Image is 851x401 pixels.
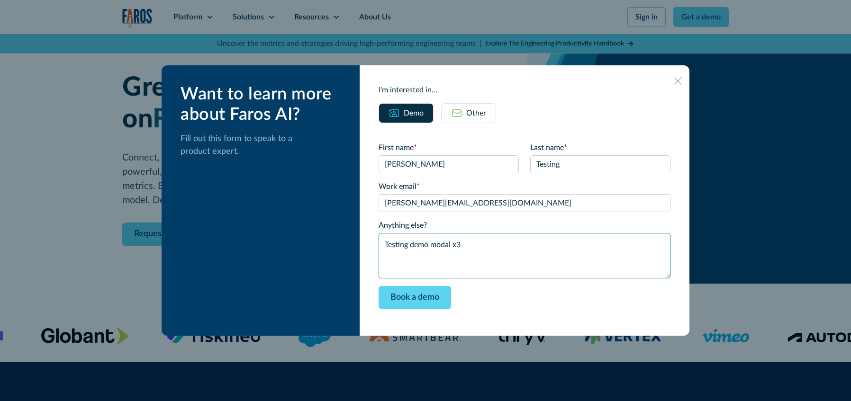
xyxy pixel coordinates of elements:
div: Demo [404,107,424,119]
form: Email Form [379,142,670,317]
input: Book a demo [379,286,451,309]
label: Anything else? [379,220,670,231]
div: Other [466,107,486,119]
label: First name [379,142,519,153]
div: I'm interested in... [379,84,670,96]
label: Last name [530,142,670,153]
div: Want to learn more about Faros AI? [181,84,344,125]
label: Work email [379,181,670,192]
p: Fill out this form to speak to a product expert. [181,133,344,158]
